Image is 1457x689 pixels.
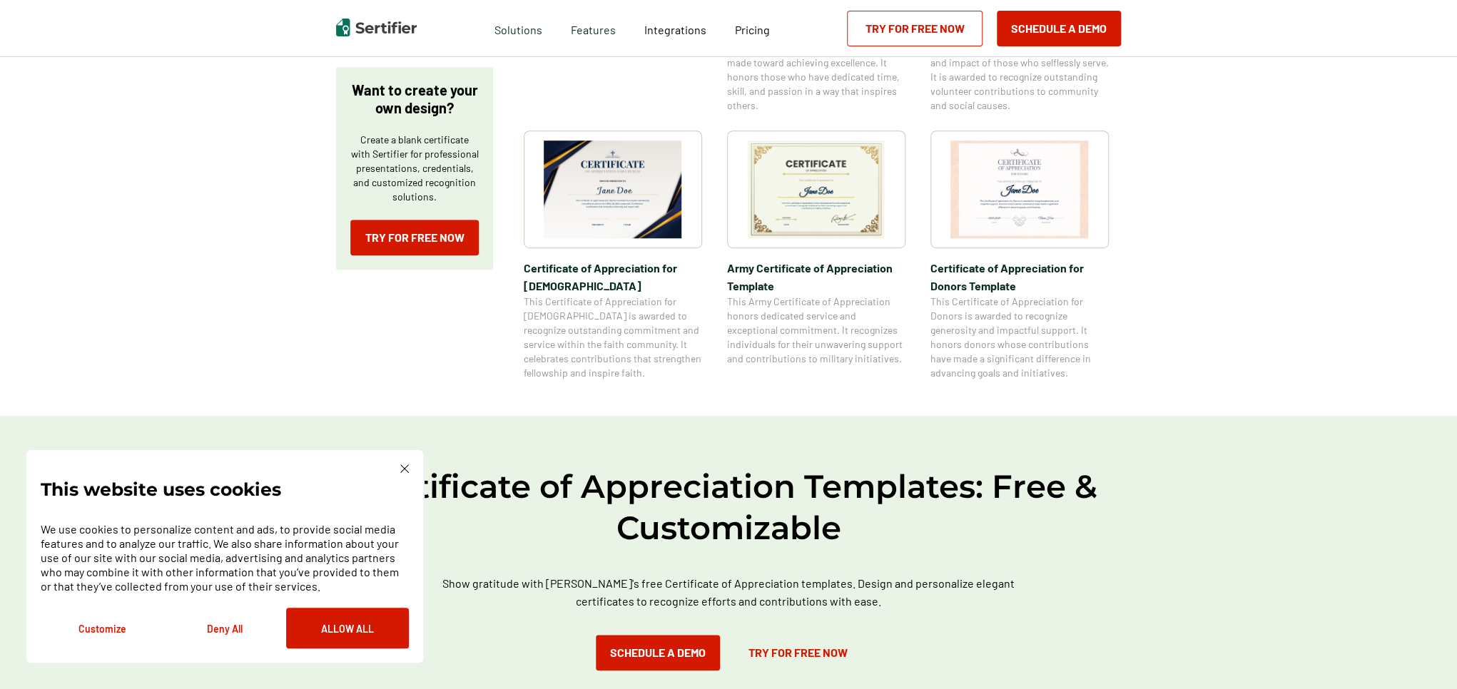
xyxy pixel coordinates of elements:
[950,141,1089,238] img: Certificate of Appreciation for Donors​ Template
[300,466,1157,548] h2: Certificate of Appreciation Templates: Free & Customizable
[997,11,1121,46] button: Schedule a Demo
[727,295,905,366] span: This Army Certificate of Appreciation honors dedicated service and exceptional commitment. It rec...
[286,608,409,648] button: Allow All
[544,141,682,238] img: Certificate of Appreciation for Church​
[727,27,905,113] span: This Olympic Certificate of Appreciation celebrates outstanding contributions made toward achievi...
[735,23,770,36] span: Pricing
[735,19,770,37] a: Pricing
[930,259,1109,295] span: Certificate of Appreciation for Donors​ Template
[41,608,163,648] button: Customize
[596,635,720,670] button: Schedule a Demo
[41,522,409,593] p: We use cookies to personalize content and ads, to provide social media features and to analyze ou...
[734,635,862,670] a: Try for Free Now
[930,295,1109,380] span: This Certificate of Appreciation for Donors is awarded to recognize generosity and impactful supp...
[494,19,542,37] span: Solutions
[727,131,905,380] a: Army Certificate of Appreciation​ TemplateArmy Certificate of Appreciation​ TemplateThis Army Cer...
[644,23,706,36] span: Integrations
[847,11,983,46] a: Try for Free Now
[336,19,417,36] img: Sertifier | Digital Credentialing Platform
[930,27,1109,113] span: This Volunteer Certificate of Appreciation celebrates the dedication and impact of those who self...
[163,608,286,648] button: Deny All
[400,464,409,473] img: Cookie Popup Close
[350,220,479,255] a: Try for Free Now
[747,141,885,238] img: Army Certificate of Appreciation​ Template
[524,295,702,380] span: This Certificate of Appreciation for [DEMOGRAPHIC_DATA] is awarded to recognize outstanding commi...
[429,574,1028,610] p: Show gratitude with [PERSON_NAME]'s free Certificate of Appreciation templates. Design and person...
[644,19,706,37] a: Integrations
[524,131,702,380] a: Certificate of Appreciation for Church​Certificate of Appreciation for [DEMOGRAPHIC_DATA]​This Ce...
[350,81,479,117] p: Want to create your own design?
[524,259,702,295] span: Certificate of Appreciation for [DEMOGRAPHIC_DATA]​
[727,259,905,295] span: Army Certificate of Appreciation​ Template
[571,19,616,37] span: Features
[930,131,1109,380] a: Certificate of Appreciation for Donors​ TemplateCertificate of Appreciation for Donors​ TemplateT...
[1386,621,1457,689] iframe: Chat Widget
[350,133,479,204] p: Create a blank certificate with Sertifier for professional presentations, credentials, and custom...
[41,482,281,496] p: This website uses cookies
